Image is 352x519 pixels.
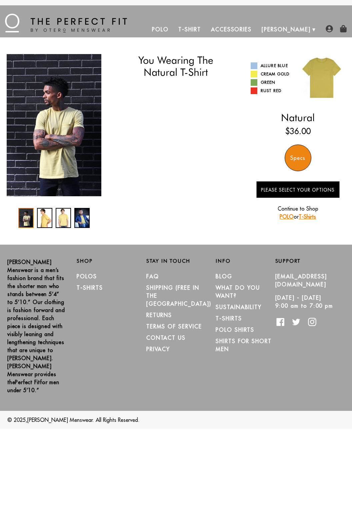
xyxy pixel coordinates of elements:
[77,284,103,291] a: T-Shirts
[251,62,293,69] a: Allure Blue
[256,181,340,198] button: Please Select Your Options
[146,334,186,341] a: CONTACT US
[299,213,316,220] a: T-Shirts
[7,54,101,196] img: IMG_1951_copy_1024x1024_2x_cf63319f-f3c3-4977-9d73-18d8a49b1d04_340x.jpg
[120,54,232,78] h1: You Wearing The Natural T-Shirt
[216,273,232,280] a: Blog
[285,125,311,137] ins: $36.00
[5,14,127,32] img: The Perfect Fit - by Otero Menswear - Logo
[298,54,345,101] img: 08.jpg
[251,79,293,86] a: Green
[257,21,316,37] a: [PERSON_NAME]
[216,258,275,264] h2: Info
[7,416,345,424] p: © 2025, . All Rights Reserved.
[280,213,294,220] a: POLO
[18,208,34,228] div: 1 / 4
[251,111,345,123] h2: Natural
[7,54,101,196] div: 1 / 4
[74,208,90,228] div: 4 / 4
[56,208,71,228] div: 3 / 4
[77,258,136,264] h2: Shop
[261,187,335,193] span: Please Select Your Options
[216,315,242,322] a: T-Shirts
[216,326,254,333] a: Polo Shirts
[77,273,97,280] a: Polos
[173,21,206,37] a: T-Shirt
[275,258,345,264] h2: Support
[216,338,272,352] a: Shirts for Short Men
[146,312,172,318] a: RETURNS
[37,208,52,228] div: 2 / 4
[101,54,196,196] img: Copy_of_20001-14_Side_1_1024x1024_2x_78f610c0-798a-4b62-a1dc-67bee22c15fd_340x.jpg
[251,87,293,94] a: Rust Red
[146,346,170,352] a: PRIVACY
[101,54,196,196] div: 2 / 4
[285,145,311,171] div: Specs
[216,304,262,310] a: Sustainability
[146,258,206,264] h2: Stay in Touch
[15,379,40,385] strong: Perfect Fit
[340,25,347,32] img: shopping-bag-icon.png
[146,284,212,307] a: SHIPPING (Free in the [GEOGRAPHIC_DATA])
[206,21,257,37] a: Accessories
[146,323,202,330] a: TERMS OF SERVICE
[146,273,159,280] a: FAQ
[147,21,174,37] a: Polo
[256,205,340,221] p: Continue to Shop or
[27,417,93,423] a: [PERSON_NAME] Menswear
[7,258,67,394] p: [PERSON_NAME] Menswear is a men’s fashion brand that fits the shorter man who stands between 5’4”...
[326,25,333,32] img: user-account-icon.png
[251,71,293,77] a: Cream Gold
[275,294,335,310] p: [DATE] - [DATE] 9:00 am to 7:00 pm
[216,284,260,299] a: What Do You Want?
[275,273,327,288] a: [EMAIL_ADDRESS][DOMAIN_NAME]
